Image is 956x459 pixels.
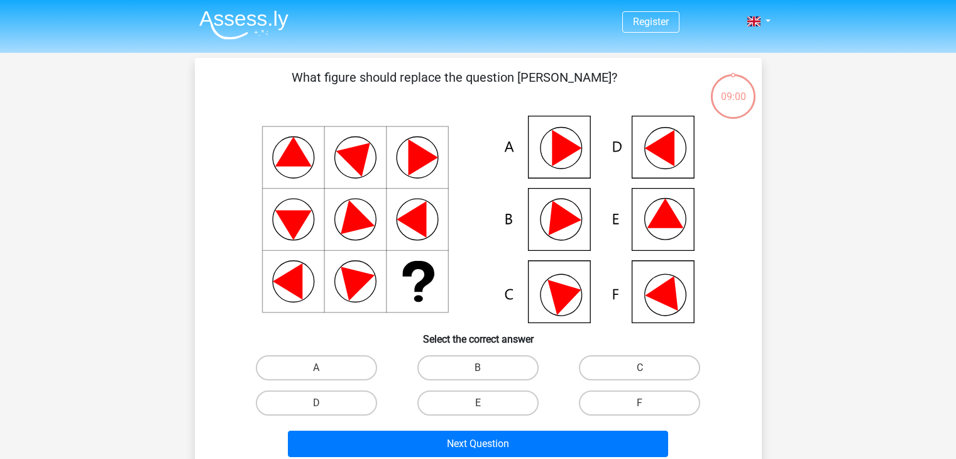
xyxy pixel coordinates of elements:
div: 09:00 [710,73,757,104]
a: Register [633,16,669,28]
label: A [256,355,377,380]
label: B [417,355,539,380]
img: Assessly [199,10,288,40]
button: Next Question [288,431,668,457]
h6: Select the correct answer [215,323,742,345]
label: F [579,390,700,416]
label: E [417,390,539,416]
p: What figure should replace the question [PERSON_NAME]? [215,68,695,106]
label: C [579,355,700,380]
label: D [256,390,377,416]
